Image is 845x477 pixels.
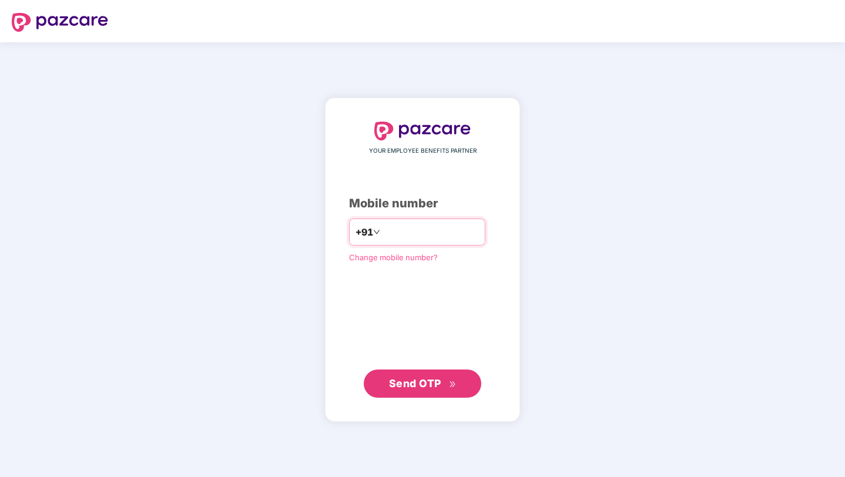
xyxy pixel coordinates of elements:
[349,194,496,213] div: Mobile number
[449,381,457,388] span: double-right
[369,146,477,156] span: YOUR EMPLOYEE BENEFITS PARTNER
[389,377,441,389] span: Send OTP
[374,122,471,140] img: logo
[356,225,373,240] span: +91
[364,369,481,398] button: Send OTPdouble-right
[12,13,108,32] img: logo
[373,229,380,236] span: down
[349,253,438,262] a: Change mobile number?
